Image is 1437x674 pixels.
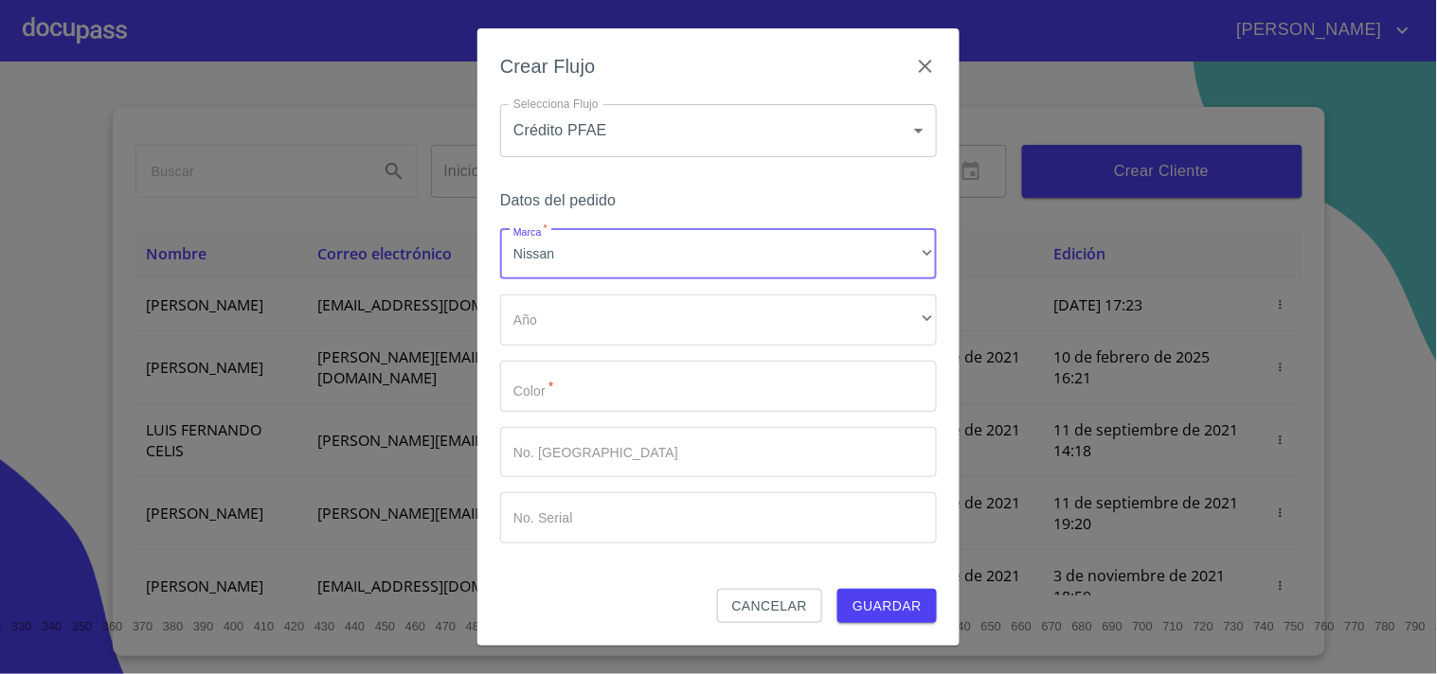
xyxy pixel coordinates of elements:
h6: Crear Flujo [500,51,596,81]
div: Nissan [500,229,937,280]
h6: Datos del pedido [500,187,937,214]
button: Guardar [837,589,937,624]
button: Cancelar [717,589,822,624]
div: ​ [500,294,937,346]
span: Cancelar [732,594,807,618]
div: Crédito PFAE [500,104,937,157]
span: Guardar [853,594,922,618]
